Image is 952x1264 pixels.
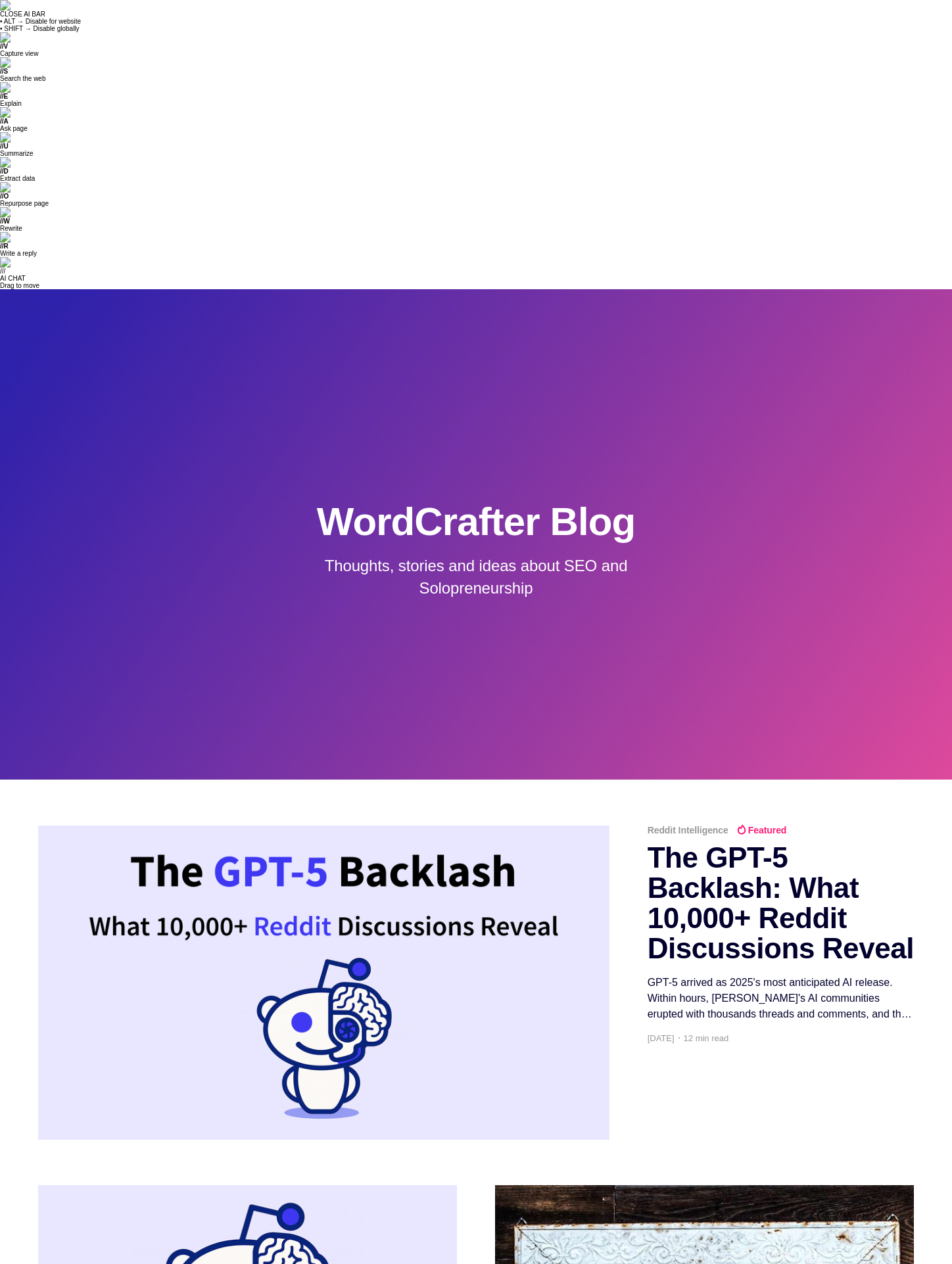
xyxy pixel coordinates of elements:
h1: WordCrafter Blog [38,499,914,544]
h2: The GPT-5 Backlash: What 10,000+ Reddit Discussions Reveal [648,843,914,964]
a: Reddit Intelligence Featured The GPT-5 Backlash: What 10,000+ Reddit Discussions Reveal GPT-5 arr... [648,826,914,1022]
span: Reddit Intelligence [648,826,728,835]
span: 12 min read [678,1030,729,1047]
img: The GPT-5 Backlash: What 10,000+ Reddit Discussions Reveal [38,826,609,1140]
div: GPT-5 arrived as 2025's most anticipated AI release. Within hours, [PERSON_NAME]'s AI communities... [648,975,914,1022]
p: Thoughts, stories and ideas about SEO and Solopreneurship [266,555,686,599]
time: [DATE] [648,1030,675,1047]
span: Featured [736,826,787,835]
